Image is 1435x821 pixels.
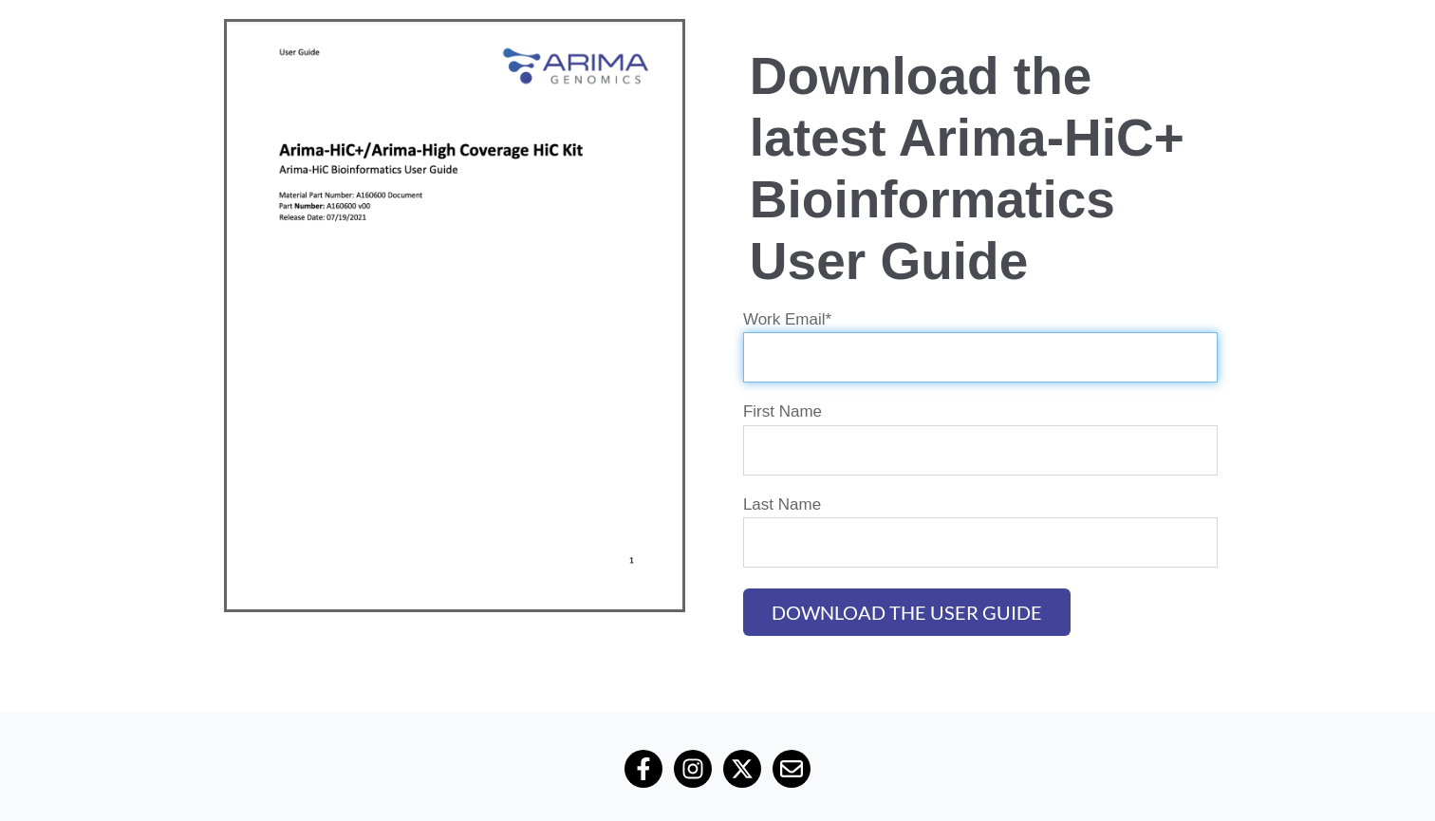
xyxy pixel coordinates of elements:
[743,588,1071,636] input: Download the user guide
[723,750,761,788] a: Follow us on X
[624,750,662,788] a: Follow us on Facebook
[674,750,712,788] a: Follow us on Instagram
[773,750,811,788] a: Email us
[743,310,826,328] span: Work Email
[743,495,821,513] span: Last Name
[227,22,682,609] img: Arima Bioinformatics User Guide
[750,47,1184,290] span: Download the latest Arima-HiC+ Bioinformatics User Guide
[743,402,822,420] span: First Name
